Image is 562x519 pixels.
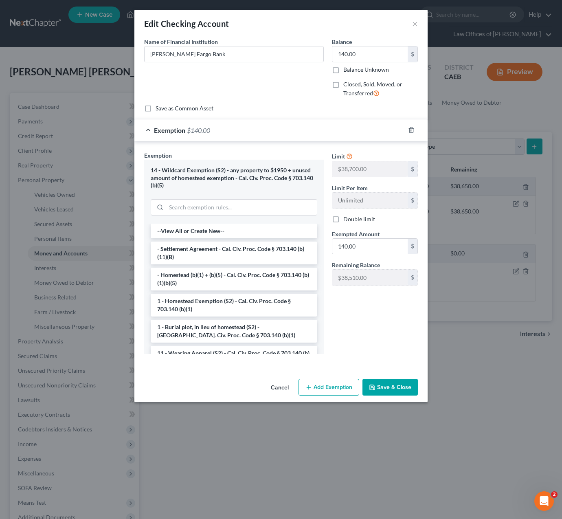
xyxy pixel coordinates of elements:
[343,215,375,223] label: Double limit
[145,46,323,62] input: Enter name...
[299,379,359,396] button: Add Exemption
[332,270,408,285] input: --
[332,153,345,160] span: Limit
[343,66,389,74] label: Balance Unknown
[408,193,417,208] div: $
[151,242,317,264] li: - Settlement Agreement - Cal. Civ. Proc. Code § 703.140 (b)(11)(B)
[412,19,418,29] button: ×
[332,231,380,238] span: Exempted Amount
[343,81,402,97] span: Closed, Sold, Moved, or Transferred
[151,268,317,290] li: - Homestead (b)(1) + (b)(5) - Cal. Civ. Proc. Code § 703.140 (b)(1)(b)(5)
[534,491,554,511] iframe: Intercom live chat
[408,239,417,254] div: $
[408,270,417,285] div: $
[144,18,229,29] div: Edit Checking Account
[408,161,417,177] div: $
[332,239,408,254] input: 0.00
[156,104,213,112] label: Save as Common Asset
[154,126,185,134] span: Exemption
[151,320,317,343] li: 1 - Burial plot, in lieu of homestead (S2) - [GEOGRAPHIC_DATA]. Civ. Proc. Code § 703.140 (b)(1)
[408,46,417,62] div: $
[332,193,408,208] input: --
[332,184,368,192] label: Limit Per Item
[187,126,210,134] span: $140.00
[264,380,295,396] button: Cancel
[332,37,352,46] label: Balance
[166,200,317,215] input: Search exemption rules...
[151,294,317,317] li: 1 - Homestead Exemption (S2) - Cal. Civ. Proc. Code § 703.140 (b)(1)
[151,167,317,189] div: 14 - Wildcard Exemption (S2) - any property to $1950 + unused amount of homestead exemption - Cal...
[144,152,172,159] span: Exemption
[332,261,380,269] label: Remaining Balance
[151,224,317,238] li: --View All or Create New--
[362,379,418,396] button: Save & Close
[332,161,408,177] input: --
[332,46,408,62] input: 0.00
[551,491,558,498] span: 2
[151,346,317,369] li: 11 - Wearing Apparel (S2) - Cal. Civ. Proc. Code § 703.140 (b)(3)
[144,38,218,45] span: Name of Financial Institution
